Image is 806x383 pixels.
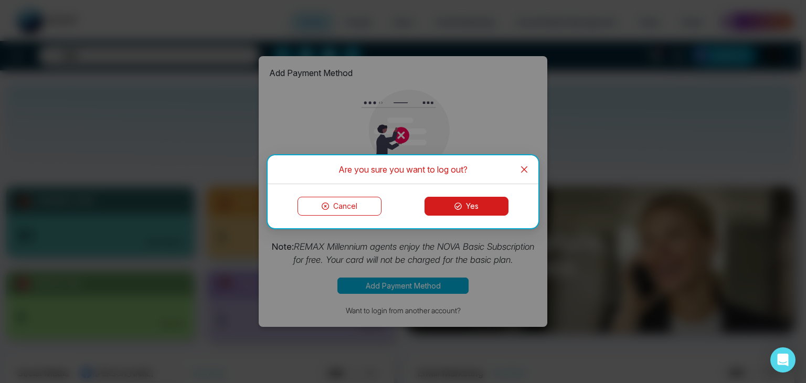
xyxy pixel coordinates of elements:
[280,164,526,175] div: Are you sure you want to log out?
[510,155,538,184] button: Close
[770,347,796,373] div: Open Intercom Messenger
[520,165,528,174] span: close
[425,197,508,216] button: Yes
[298,197,381,216] button: Cancel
